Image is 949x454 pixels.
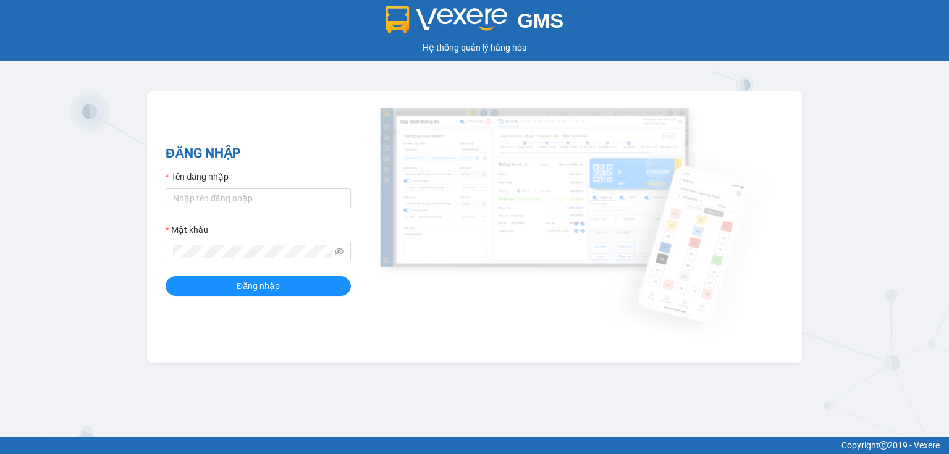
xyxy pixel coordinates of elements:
label: Tên đăng nhập [166,170,229,183]
span: Đăng nhập [237,279,280,293]
label: Mật khẩu [166,223,208,237]
a: GMS [386,19,564,28]
span: GMS [517,9,563,32]
img: logo 2 [386,6,508,33]
input: Mật khẩu [173,245,332,258]
span: copyright [879,441,888,450]
input: Tên đăng nhập [166,188,351,208]
div: Hệ thống quản lý hàng hóa [3,41,946,54]
h2: ĐĂNG NHẬP [166,143,351,164]
span: eye-invisible [335,247,344,256]
div: Copyright 2019 - Vexere [9,439,940,452]
button: Đăng nhập [166,276,351,296]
